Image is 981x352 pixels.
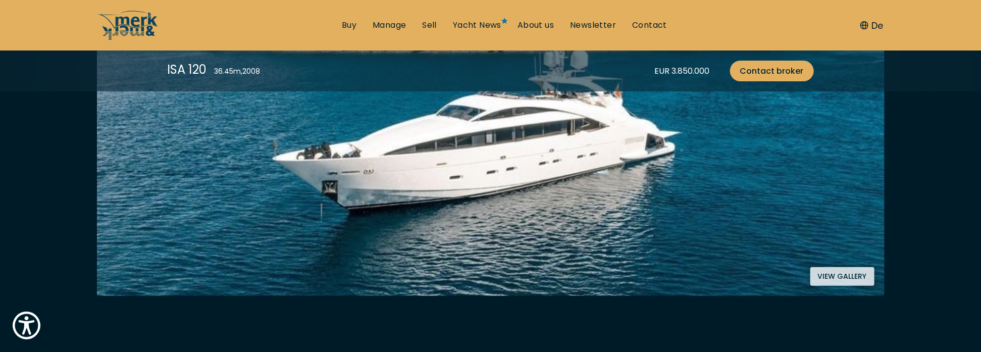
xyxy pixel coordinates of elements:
a: About us [518,20,554,31]
div: EUR 3.850.000 [655,65,710,77]
div: 36.45 m , 2008 [215,66,261,77]
button: Show Accessibility Preferences [10,309,43,342]
span: Contact broker [740,65,804,77]
a: / [98,32,159,43]
a: Yacht News [453,20,501,31]
a: Newsletter [570,20,616,31]
a: Sell [422,20,437,31]
div: ISA 120 [168,61,207,78]
a: Contact broker [730,61,814,81]
button: View gallery [810,267,874,286]
a: Manage [373,20,406,31]
button: De [860,19,883,32]
a: Contact [632,20,667,31]
a: Buy [342,20,356,31]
